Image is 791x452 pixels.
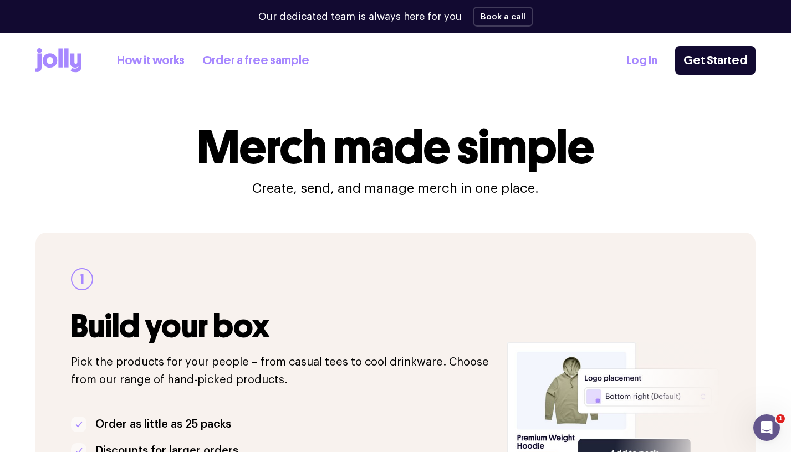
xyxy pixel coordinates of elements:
[71,353,494,389] p: Pick the products for your people – from casual tees to cool drinkware. Choose from our range of ...
[71,268,93,290] div: 1
[753,414,780,441] iframe: Intercom live chat
[776,414,785,423] span: 1
[473,7,533,27] button: Book a call
[258,9,462,24] p: Our dedicated team is always here for you
[626,52,657,70] a: Log In
[95,415,231,433] p: Order as little as 25 packs
[71,308,494,345] h3: Build your box
[197,124,594,171] h1: Merch made simple
[675,46,756,75] a: Get Started
[202,52,309,70] a: Order a free sample
[252,179,539,197] p: Create, send, and manage merch in one place.
[117,52,185,70] a: How it works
